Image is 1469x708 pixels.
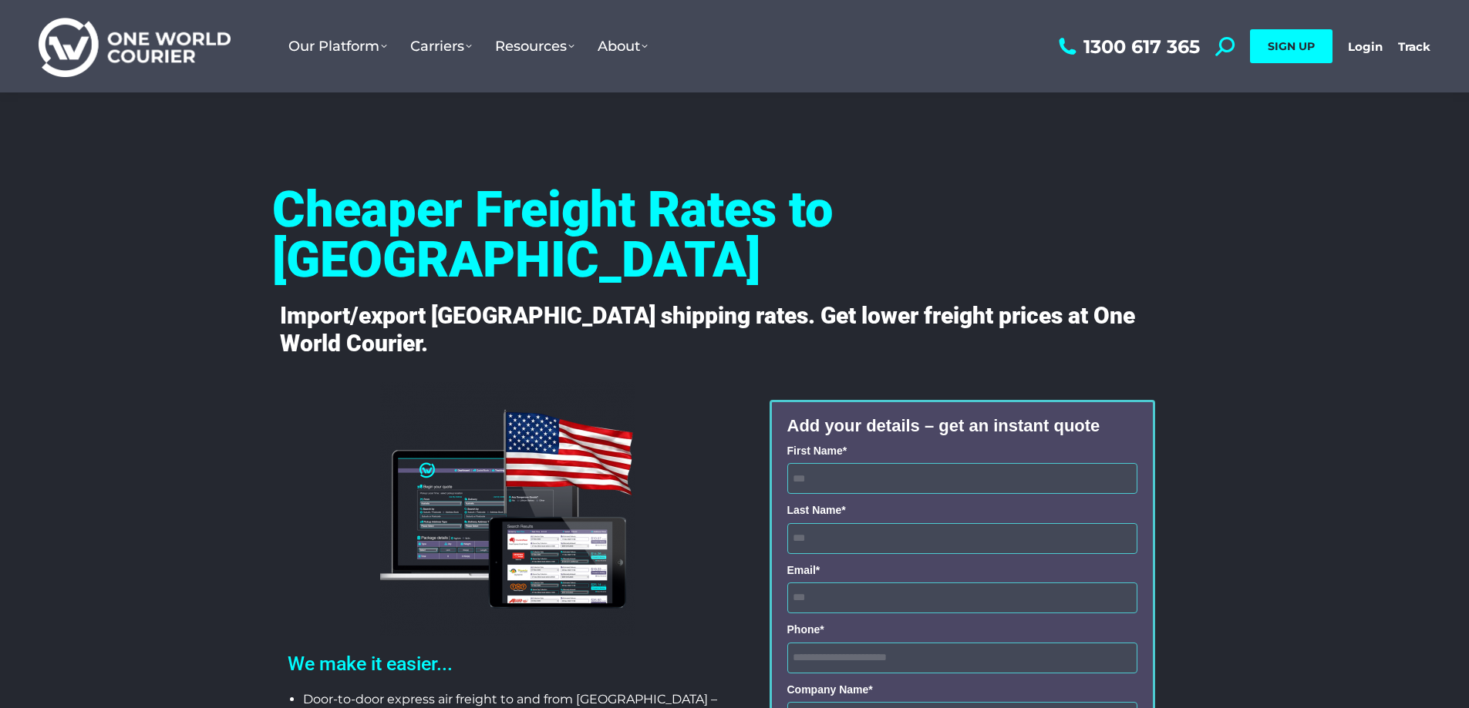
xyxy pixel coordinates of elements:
img: usa-owc-back-end-computer [380,382,635,636]
a: 1300 617 365 [1055,37,1200,56]
div: Add your details – get an instant quote [787,418,1137,435]
a: Track [1398,39,1430,54]
a: Carriers [399,22,483,70]
span: Our Platform [288,38,387,55]
span: About [598,38,648,55]
h4: Cheaper Freight Rates to [GEOGRAPHIC_DATA] [272,185,1198,285]
label: Company Name* [787,681,1137,698]
a: Resources [483,22,586,70]
a: Login [1348,39,1383,54]
h2: We make it easier... [288,653,727,676]
span: Resources [495,38,574,55]
label: Last Name* [787,502,1137,518]
h4: Import/export [GEOGRAPHIC_DATA] shipping rates. Get lower freight prices at One World Courier. [280,302,1190,357]
a: About [586,22,659,70]
label: Email* [787,562,1137,579]
span: SIGN UP [1268,39,1315,53]
span: Carriers [410,38,472,55]
label: First Name* [787,442,1137,459]
a: Our Platform [277,22,399,70]
a: SIGN UP [1250,29,1333,63]
label: Phone* [787,621,1137,638]
img: One World Courier [39,15,231,78]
